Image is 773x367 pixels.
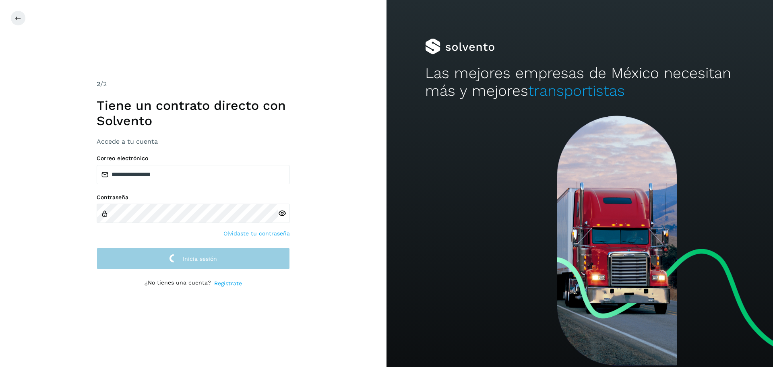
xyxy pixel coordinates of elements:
span: transportistas [528,82,625,99]
h3: Accede a tu cuenta [97,138,290,145]
div: /2 [97,79,290,89]
a: Regístrate [214,279,242,288]
p: ¿No tienes una cuenta? [145,279,211,288]
span: Inicia sesión [183,256,217,262]
h2: Las mejores empresas de México necesitan más y mejores [425,64,734,100]
span: 2 [97,80,100,88]
label: Contraseña [97,194,290,201]
label: Correo electrónico [97,155,290,162]
button: Inicia sesión [97,247,290,270]
a: Olvidaste tu contraseña [223,229,290,238]
h1: Tiene un contrato directo con Solvento [97,98,290,129]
